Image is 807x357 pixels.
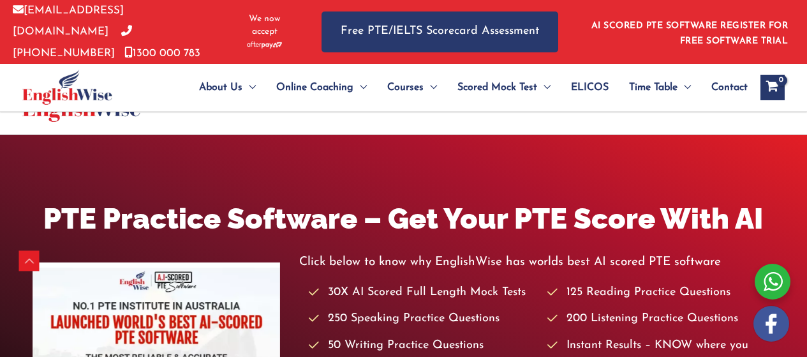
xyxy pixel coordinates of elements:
span: Contact [711,65,748,110]
a: Time TableMenu Toggle [619,65,701,110]
span: Menu Toggle [242,65,256,110]
a: 1300 000 783 [124,48,200,59]
li: 125 Reading Practice Questions [547,282,774,303]
a: Free PTE/IELTS Scorecard Assessment [322,11,558,52]
span: Time Table [629,65,677,110]
span: About Us [199,65,242,110]
li: 250 Speaking Practice Questions [309,308,536,330]
span: Menu Toggle [424,65,437,110]
span: ELICOS [571,65,609,110]
li: 30X AI Scored Full Length Mock Tests [309,282,536,303]
li: 200 Listening Practice Questions [547,308,774,330]
nav: Site Navigation: Main Menu [168,65,748,110]
span: Scored Mock Test [457,65,537,110]
a: [EMAIL_ADDRESS][DOMAIN_NAME] [13,5,124,37]
a: Scored Mock TestMenu Toggle [447,65,561,110]
img: Afterpay-Logo [247,42,282,49]
aside: Header Widget 1 [584,11,794,52]
a: About UsMenu Toggle [189,65,266,110]
p: Click below to know why EnglishWise has worlds best AI scored PTE software [299,252,775,273]
span: Courses [387,65,424,110]
a: ELICOS [561,65,619,110]
a: Online CoachingMenu Toggle [266,65,377,110]
h1: PTE Practice Software – Get Your PTE Score With AI [33,199,775,239]
img: white-facebook.png [753,306,789,342]
span: Menu Toggle [677,65,691,110]
a: Contact [701,65,748,110]
span: Menu Toggle [353,65,367,110]
span: Menu Toggle [537,65,551,110]
span: Online Coaching [276,65,353,110]
a: [PHONE_NUMBER] [13,26,132,58]
a: CoursesMenu Toggle [377,65,447,110]
li: 50 Writing Practice Questions [309,335,536,356]
img: cropped-ew-logo [22,70,112,105]
span: We now accept [239,13,290,38]
a: View Shopping Cart, empty [760,75,785,100]
a: AI SCORED PTE SOFTWARE REGISTER FOR FREE SOFTWARE TRIAL [591,21,788,46]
